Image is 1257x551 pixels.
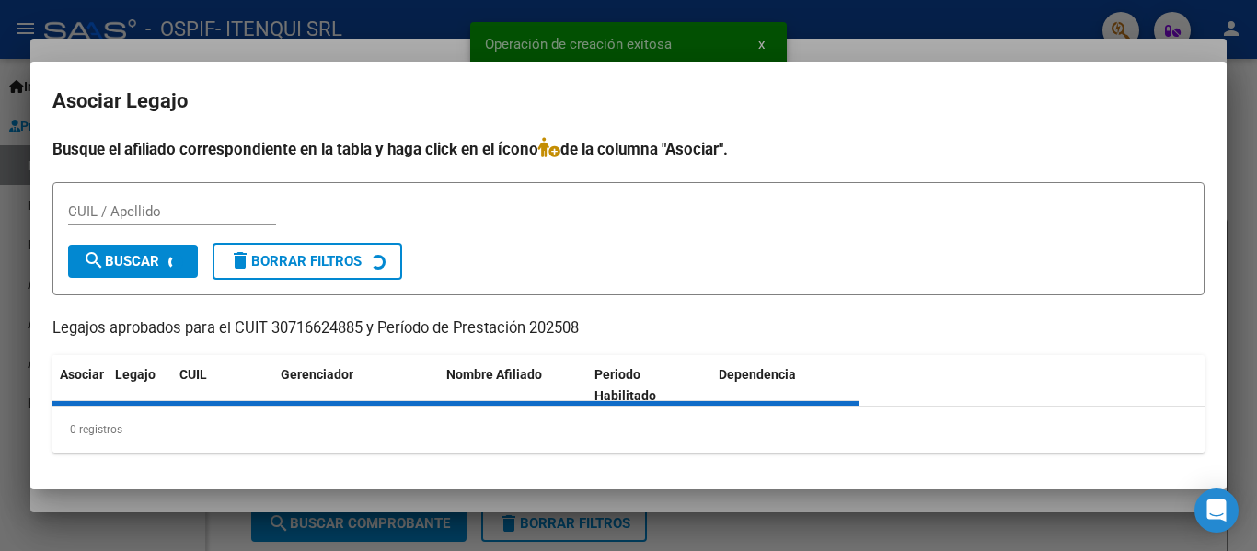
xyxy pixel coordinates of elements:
span: Periodo Habilitado [594,367,656,403]
span: Nombre Afiliado [446,367,542,382]
div: 0 registros [52,407,1205,453]
h4: Busque el afiliado correspondiente en la tabla y haga click en el ícono de la columna "Asociar". [52,137,1205,161]
span: Dependencia [719,367,796,382]
span: Legajo [115,367,156,382]
h2: Asociar Legajo [52,84,1205,119]
datatable-header-cell: Nombre Afiliado [439,355,587,416]
datatable-header-cell: Dependencia [711,355,859,416]
div: Open Intercom Messenger [1194,488,1239,533]
datatable-header-cell: Periodo Habilitado [587,355,711,416]
mat-icon: search [83,249,105,271]
span: CUIL [179,367,207,382]
p: Legajos aprobados para el CUIT 30716624885 y Período de Prestación 202508 [52,317,1205,340]
button: Buscar [68,245,198,278]
mat-icon: delete [229,249,251,271]
button: Borrar Filtros [213,243,402,280]
datatable-header-cell: CUIL [172,355,273,416]
datatable-header-cell: Legajo [108,355,172,416]
span: Asociar [60,367,104,382]
datatable-header-cell: Asociar [52,355,108,416]
span: Borrar Filtros [229,253,362,270]
span: Gerenciador [281,367,353,382]
span: Buscar [83,253,159,270]
datatable-header-cell: Gerenciador [273,355,439,416]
